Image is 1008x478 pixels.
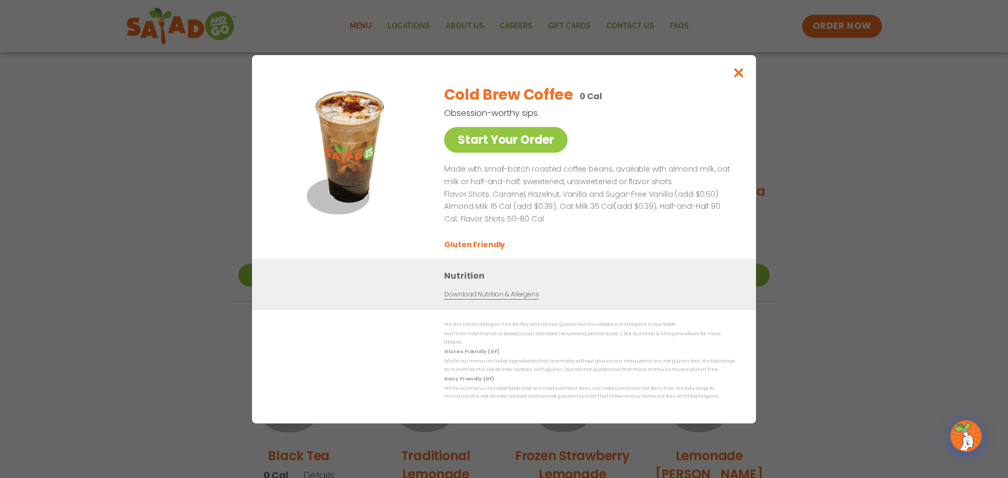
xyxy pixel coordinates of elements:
[444,289,539,299] a: Download Nutrition & Allergens
[951,421,981,451] img: wpChatIcon
[444,348,499,355] strong: Gluten Friendly (GF)
[444,107,680,120] p: Obsession-worthy sips.
[444,188,731,200] p: Flavor Shots: Caramel, Hazelnut, Vanilla and Sugar-Free Vanilla (add $0.50)
[444,385,735,401] p: While our menu includes foods that are made without dairy, our restaurants are not dairy free. We...
[444,200,731,226] p: Almond Milk 15 Cal (add $0.39); Oat Milk 35 Cal(add $0.39); Half-and-Half 90 Cal; Flavor Shots 50...
[444,269,740,282] h3: Nutrition
[722,55,756,90] button: Close modal
[444,163,731,188] p: Made with small-batch roasted coffee beans; available with almond milk, oat milk or half-and-half...
[276,76,423,223] img: Featured product photo for Cold Brew Coffee
[444,84,573,106] h2: Cold Brew Coffee
[444,375,493,381] strong: Dairy Friendly (DF)
[444,330,735,346] p: Nutrition information is based on our standard recipes and portion sizes. Click Nutrition & Aller...
[444,357,735,374] p: While our menu includes ingredients that are made without gluten, our restaurants are not gluten ...
[444,239,507,250] li: Gluten Friendly
[580,90,602,103] p: 0 Cal
[444,321,735,328] p: We are not an allergen free facility and cannot guarantee the absence of allergens in our foods.
[444,127,568,153] a: Start Your Order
